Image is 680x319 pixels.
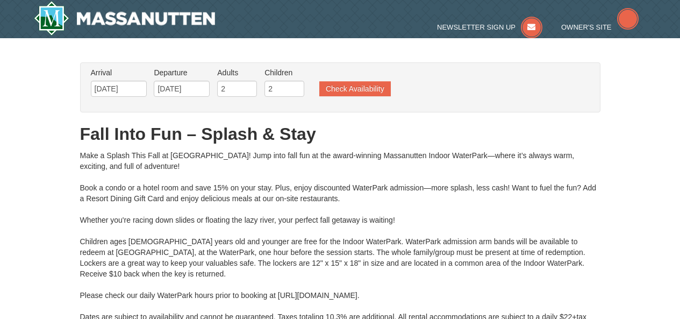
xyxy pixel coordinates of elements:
button: Check Availability [319,81,391,96]
a: Owner's Site [561,23,639,31]
label: Departure [154,67,210,78]
span: Newsletter Sign Up [437,23,516,31]
a: Newsletter Sign Up [437,23,542,31]
img: Massanutten Resort Logo [34,1,216,36]
label: Adults [217,67,257,78]
label: Arrival [91,67,147,78]
label: Children [264,67,304,78]
span: Owner's Site [561,23,612,31]
h1: Fall Into Fun – Splash & Stay [80,123,600,145]
a: Massanutten Resort [34,1,216,36]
